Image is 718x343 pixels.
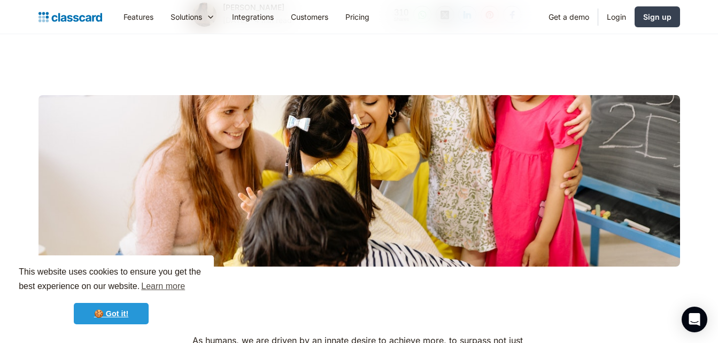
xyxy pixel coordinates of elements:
[162,5,223,29] div: Solutions
[635,6,680,27] a: Sign up
[19,266,204,294] span: This website uses cookies to ensure you get the best experience on our website.
[115,5,162,29] a: Features
[282,5,337,29] a: Customers
[38,10,102,25] a: home
[74,303,149,324] a: dismiss cookie message
[643,11,671,22] div: Sign up
[540,5,598,29] a: Get a demo
[598,5,635,29] a: Login
[171,11,202,22] div: Solutions
[337,5,378,29] a: Pricing
[9,255,214,334] div: cookieconsent
[223,5,282,29] a: Integrations
[140,278,187,294] a: learn more about cookies
[682,307,707,332] div: Open Intercom Messenger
